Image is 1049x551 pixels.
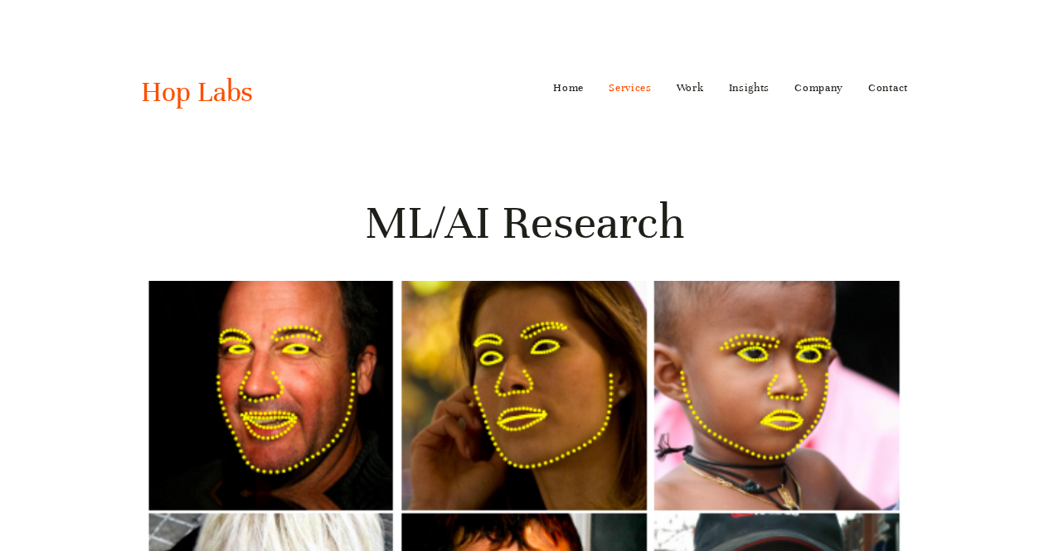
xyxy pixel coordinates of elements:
[141,193,908,253] h1: ML/AI Research
[141,75,253,109] a: Hop Labs
[677,75,704,101] a: Work
[729,75,770,101] a: Insights
[609,75,652,101] a: Services
[553,75,584,101] a: Home
[868,75,908,101] a: Contact
[794,75,843,101] a: Company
